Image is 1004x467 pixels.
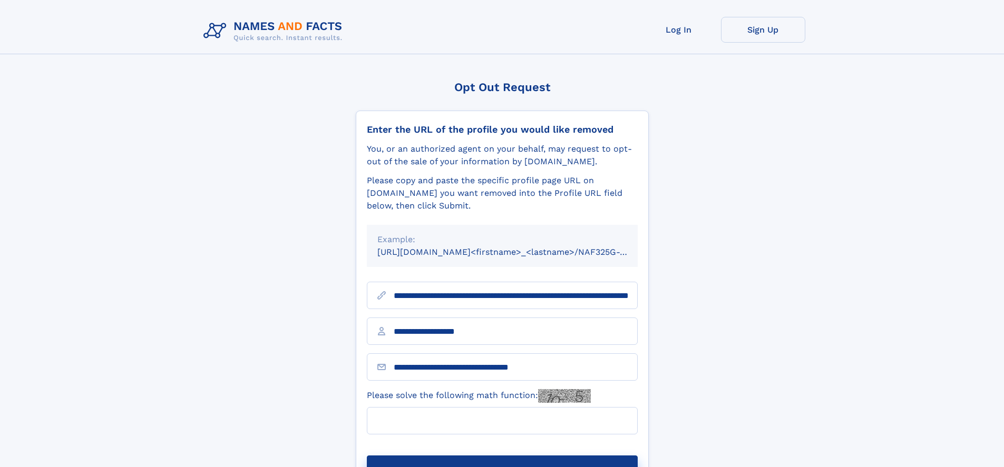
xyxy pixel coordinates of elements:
[721,17,805,43] a: Sign Up
[367,174,638,212] div: Please copy and paste the specific profile page URL on [DOMAIN_NAME] you want removed into the Pr...
[356,81,649,94] div: Opt Out Request
[367,124,638,135] div: Enter the URL of the profile you would like removed
[377,247,658,257] small: [URL][DOMAIN_NAME]<firstname>_<lastname>/NAF325G-xxxxxxxx
[199,17,351,45] img: Logo Names and Facts
[367,143,638,168] div: You, or an authorized agent on your behalf, may request to opt-out of the sale of your informatio...
[367,389,591,403] label: Please solve the following math function:
[637,17,721,43] a: Log In
[377,233,627,246] div: Example:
